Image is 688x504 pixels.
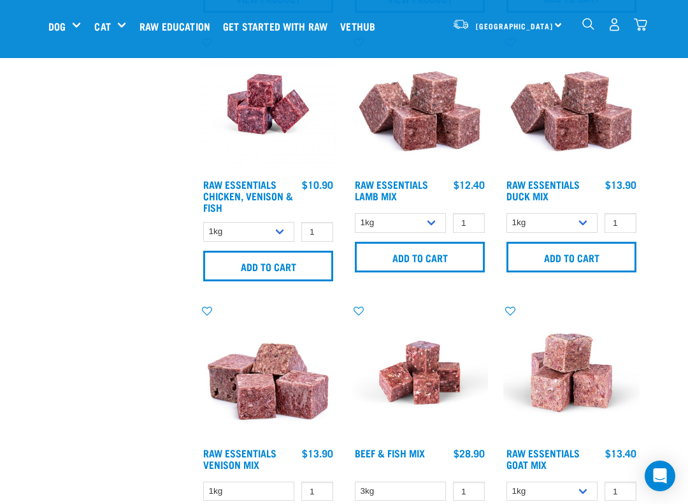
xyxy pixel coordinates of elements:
div: $28.90 [454,447,485,459]
input: 1 [605,482,636,501]
a: Raw Education [136,1,220,52]
a: Cat [94,19,110,34]
input: 1 [301,482,333,501]
div: $13.90 [302,447,333,459]
a: Beef & Fish Mix [355,450,425,456]
img: van-moving.png [452,19,469,30]
input: 1 [453,482,485,501]
input: Add to cart [203,251,333,281]
a: Raw Essentials Goat Mix [506,450,580,467]
input: 1 [605,213,636,233]
img: ?1041 RE Lamb Mix 01 [503,36,640,172]
a: Vethub [337,1,385,52]
input: 1 [453,213,485,233]
div: $13.90 [605,179,636,190]
img: Chicken Venison mix 1655 [200,36,336,172]
a: Raw Essentials Lamb Mix [355,181,428,198]
div: $13.40 [605,447,636,459]
div: $10.90 [302,179,333,190]
a: Get started with Raw [220,1,337,52]
img: ?1041 RE Lamb Mix 01 [352,36,488,172]
img: Goat M Ix 38448 [503,304,640,441]
div: Open Intercom Messenger [645,461,675,491]
img: home-icon@2x.png [634,18,647,31]
span: [GEOGRAPHIC_DATA] [476,24,553,28]
input: Add to cart [506,242,636,272]
div: $12.40 [454,179,485,190]
input: Add to cart [355,242,485,272]
img: home-icon-1@2x.png [582,18,594,30]
input: 1 [301,222,333,242]
a: Raw Essentials Duck Mix [506,181,580,198]
a: Raw Essentials Venison Mix [203,450,276,467]
img: 1113 RE Venison Mix 01 [200,304,336,441]
a: Dog [48,19,66,34]
img: Beef Mackerel 1 [352,304,488,441]
a: Raw Essentials Chicken, Venison & Fish [203,181,293,210]
img: user.png [608,18,621,31]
